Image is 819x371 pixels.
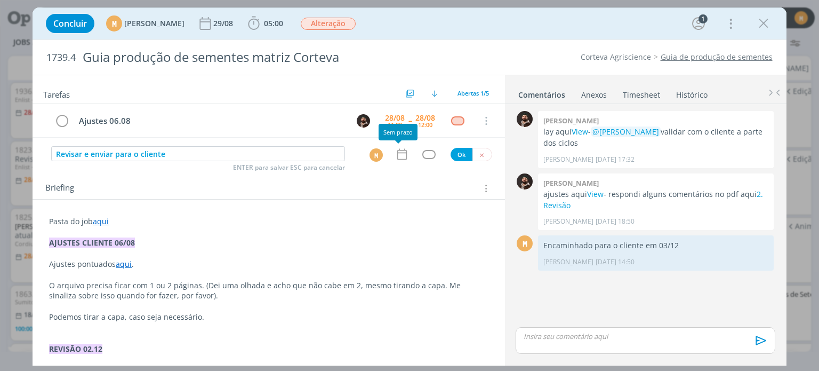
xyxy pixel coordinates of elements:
strong: AJUSTES CLIENTE 06/08 [49,238,135,248]
span: @[PERSON_NAME] [592,127,659,137]
div: Sem prazo [379,124,417,140]
div: M [106,15,122,31]
p: lay aqui - validar com o cliente a parte dos ciclos [543,127,768,148]
img: arrow-down.svg [431,90,438,97]
span: Concluir [53,19,87,28]
div: 1 [698,14,708,23]
div: 29/08 [213,20,235,27]
button: 1 [690,15,707,32]
span: Briefing [45,181,74,195]
span: [PERSON_NAME] [124,20,184,27]
img: D [517,111,533,127]
a: View [587,189,604,199]
span: -- [408,117,412,124]
div: 11:00 [388,122,402,128]
p: Podemos tirar a capa, caso seja necessário. [49,312,488,322]
p: [PERSON_NAME] [543,257,593,267]
p: Ajustes pontuados . [49,259,488,270]
span: [DATE] 18:50 [596,217,635,226]
span: 05:00 [264,18,283,28]
div: Guia produção de sementes matriz Corteva [78,44,465,70]
span: ENTER para salvar ESC para cancelar [233,163,345,172]
span: Alteração [301,18,356,30]
button: D [356,113,372,129]
div: 28/08 [415,114,435,122]
img: D [357,114,370,128]
span: Tarefas [43,87,70,100]
div: Anexos [581,90,607,100]
div: M [370,148,383,162]
button: Concluir [46,14,94,33]
a: Histórico [676,85,708,100]
div: M [517,235,533,251]
p: Pasta do job [49,216,488,227]
p: Encaminhado para o cliente em 03/12 [543,240,768,251]
p: [PERSON_NAME] [543,217,593,226]
a: View [572,127,588,137]
span: [DATE] 17:32 [596,155,635,164]
div: 12:00 [418,122,432,128]
button: Alteração [300,17,356,30]
span: [DATE] 14:50 [596,257,635,267]
b: [PERSON_NAME] [543,116,599,125]
a: Comentários [518,85,566,100]
div: 28/08 [385,114,405,122]
a: Timesheet [622,85,661,100]
button: Ok [451,148,472,161]
span: 1739.4 [46,52,76,64]
a: aqui [116,259,132,269]
a: Guia de produção de sementes [661,52,773,62]
button: M[PERSON_NAME] [106,15,184,31]
img: D [517,173,533,190]
a: aqui [93,216,109,226]
strong: REVISÃO 02.12 [49,344,102,354]
button: M [369,148,383,162]
a: Corteva Agriscience [581,52,651,62]
a: 2. Revisão [543,189,763,210]
div: dialog [33,7,786,366]
button: 05:00 [245,15,286,32]
p: O arquivo precisa ficar com 1 ou 2 páginas. (Dei uma olhada e acho que não cabe em 2, mesmo tiran... [49,280,488,302]
b: [PERSON_NAME] [543,178,599,188]
div: Ajustes 06.08 [74,114,347,128]
span: Abertas 1/5 [457,89,489,97]
p: [PERSON_NAME] [543,155,593,164]
p: ajustes aqui - respondi alguns comentários no pdf aqui [543,189,768,211]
